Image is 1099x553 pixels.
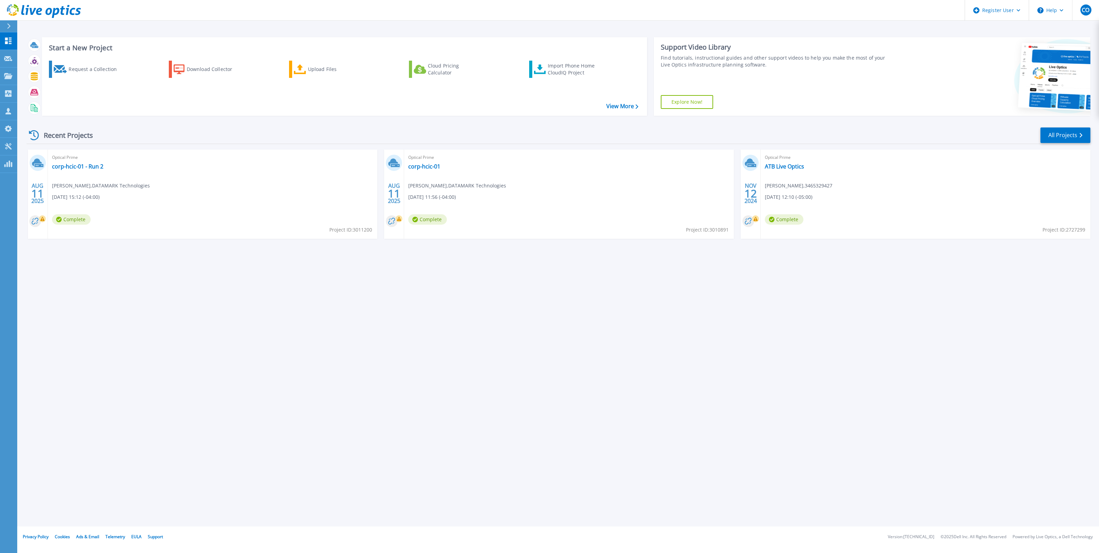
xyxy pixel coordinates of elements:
[428,62,483,76] div: Cloud Pricing Calculator
[131,534,142,540] a: EULA
[69,62,124,76] div: Request a Collection
[52,214,91,225] span: Complete
[308,62,363,76] div: Upload Files
[408,193,456,201] span: [DATE] 11:56 (-04:00)
[765,154,1086,161] span: Optical Prime
[888,535,934,539] li: Version: [TECHNICAL_ID]
[408,214,447,225] span: Complete
[661,54,888,68] div: Find tutorials, instructional guides and other support videos to help you make the most of your L...
[765,163,804,170] a: ATB Live Optics
[548,62,602,76] div: Import Phone Home CloudIQ Project
[148,534,163,540] a: Support
[52,154,373,161] span: Optical Prime
[388,191,400,196] span: 11
[49,44,638,52] h3: Start a New Project
[661,43,888,52] div: Support Video Library
[388,181,401,206] div: AUG 2025
[23,534,49,540] a: Privacy Policy
[408,163,440,170] a: corp-hcic-01
[187,62,242,76] div: Download Collector
[169,61,246,78] a: Download Collector
[49,61,126,78] a: Request a Collection
[744,181,757,206] div: NOV 2024
[105,534,125,540] a: Telemetry
[1042,226,1085,234] span: Project ID: 2727299
[1082,7,1089,13] span: CO
[329,226,372,234] span: Project ID: 3011200
[744,191,757,196] span: 12
[31,181,44,206] div: AUG 2025
[27,127,102,144] div: Recent Projects
[52,193,100,201] span: [DATE] 15:12 (-04:00)
[941,535,1006,539] li: © 2025 Dell Inc. All Rights Reserved
[52,182,150,190] span: [PERSON_NAME] , DATAMARK Technologies
[408,154,730,161] span: Optical Prime
[1013,535,1093,539] li: Powered by Live Optics, a Dell Technology
[408,182,506,190] span: [PERSON_NAME] , DATAMARK Technologies
[52,163,103,170] a: corp-hcic-01 - Run 2
[765,193,812,201] span: [DATE] 12:10 (-05:00)
[289,61,366,78] a: Upload Files
[686,226,729,234] span: Project ID: 3010891
[1040,127,1090,143] a: All Projects
[765,214,803,225] span: Complete
[76,534,99,540] a: Ads & Email
[765,182,832,190] span: [PERSON_NAME] , 3465329427
[31,191,44,196] span: 11
[55,534,70,540] a: Cookies
[661,95,713,109] a: Explore Now!
[409,61,486,78] a: Cloud Pricing Calculator
[606,103,638,110] a: View More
